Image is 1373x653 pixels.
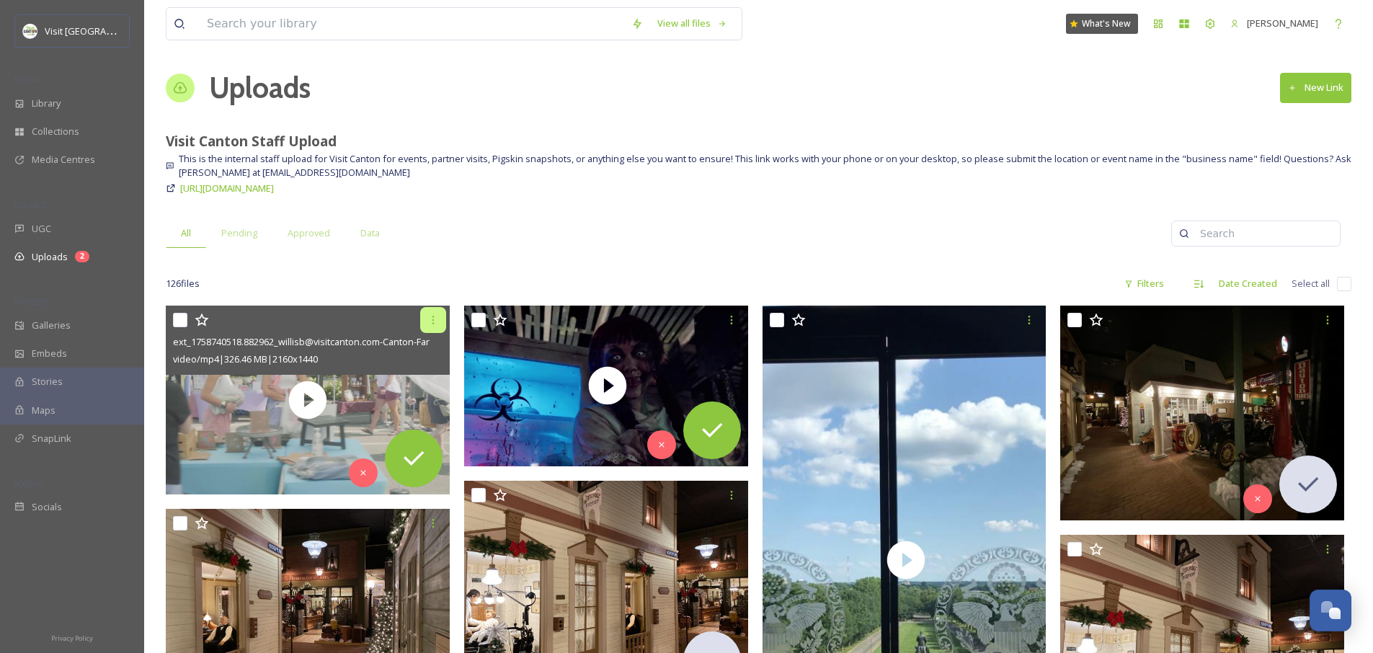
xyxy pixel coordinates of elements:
[1066,14,1138,34] a: What's New
[166,131,337,151] strong: Visit Canton Staff Upload
[1193,219,1333,248] input: Search
[179,152,1351,179] span: This is the internal staff upload for Visit Canton for events, partner visits, Pigskin snapshots,...
[14,296,48,307] span: WIDGETS
[360,226,380,240] span: Data
[1292,277,1330,290] span: Select all
[14,74,40,85] span: MEDIA
[14,478,43,489] span: SOCIALS
[1247,17,1318,30] span: [PERSON_NAME]
[32,500,62,514] span: Socials
[180,179,274,197] a: [URL][DOMAIN_NAME]
[32,375,63,388] span: Stories
[32,125,79,138] span: Collections
[32,319,71,332] span: Galleries
[173,334,546,348] span: ext_1758740518.882962_willisb@visitcanton.com-Canton-Farmers-Market_2025_V3.mp4
[32,404,55,417] span: Maps
[32,153,95,166] span: Media Centres
[45,24,156,37] span: Visit [GEOGRAPHIC_DATA]
[23,24,37,38] img: download.jpeg
[650,9,734,37] a: View all files
[14,200,45,210] span: COLLECT
[464,306,751,467] img: thumbnail
[32,97,61,110] span: Library
[32,222,51,236] span: UGC
[1310,590,1351,631] button: Open Chat
[288,226,330,240] span: Approved
[1060,306,1347,521] img: ext_1757698299.579943_TonjaM@VisitCanton.com-IMG_4895.jpeg
[209,66,311,110] a: Uploads
[1280,73,1351,102] button: New Link
[1212,270,1284,298] div: Date Created
[181,226,191,240] span: All
[166,277,200,290] span: 126 file s
[32,347,67,360] span: Embeds
[173,352,318,365] span: video/mp4 | 326.46 MB | 2160 x 1440
[180,182,274,195] span: [URL][DOMAIN_NAME]
[51,634,93,643] span: Privacy Policy
[221,226,257,240] span: Pending
[32,432,71,445] span: SnapLink
[32,250,68,264] span: Uploads
[75,251,89,262] div: 2
[1117,270,1171,298] div: Filters
[51,628,93,646] a: Privacy Policy
[166,306,450,495] img: thumbnail
[200,8,624,40] input: Search your library
[1223,9,1325,37] a: [PERSON_NAME]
